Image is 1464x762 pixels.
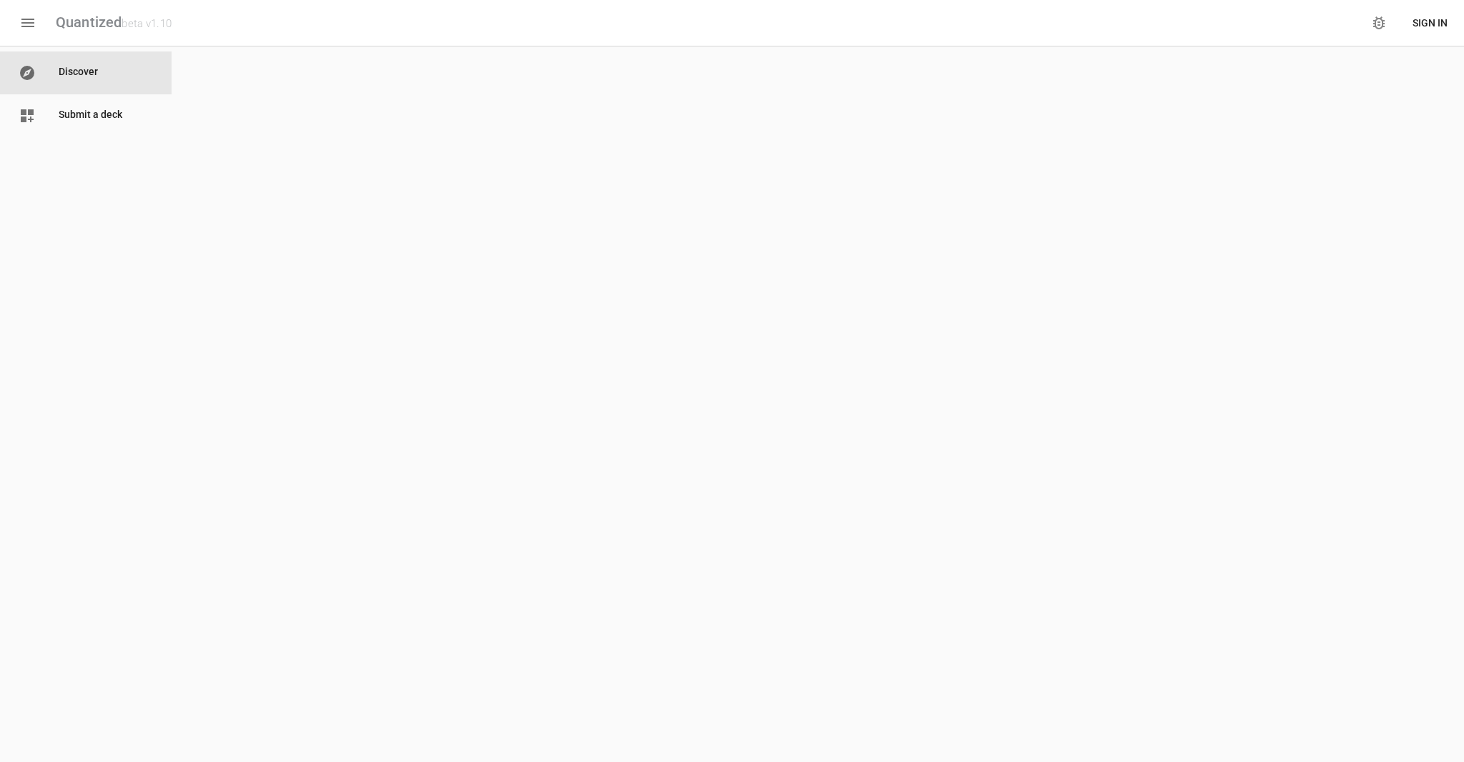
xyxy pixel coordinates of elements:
p: Submit a deck [59,107,153,124]
p: Discover [59,64,153,81]
div: Quantized [56,14,172,32]
div: beta v1.10 [122,17,172,30]
a: Sign In [1407,10,1453,36]
span: Sign In [1413,14,1448,32]
a: Click here to file a bug report or request a feature! [1362,6,1396,40]
a: Quantizedbeta v1.10 [56,14,172,32]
